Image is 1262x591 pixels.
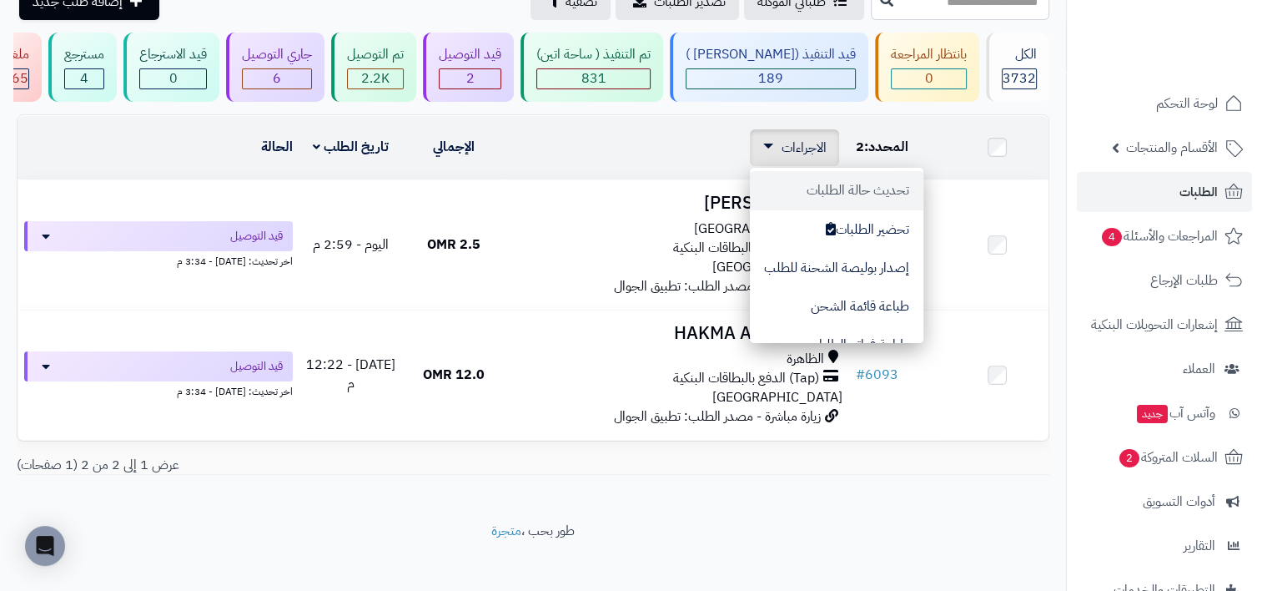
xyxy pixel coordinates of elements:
a: قيد التنفيذ ([PERSON_NAME] ) 189 [666,33,872,102]
span: اليوم - 2:59 م [313,235,389,255]
span: 465 [3,68,28,88]
a: السلات المتروكة2 [1077,437,1252,477]
span: 0 [169,68,178,88]
span: التقارير [1184,534,1215,558]
a: بانتظار المراجعة 0 [872,33,983,102]
div: 2 [440,69,500,88]
a: طلبات الإرجاع [1077,260,1252,301]
div: 2235 [348,69,403,88]
div: 189 [686,69,855,88]
a: الحالة [261,137,293,157]
div: قيد التنفيذ ([PERSON_NAME] ) [686,45,856,64]
span: وآتس آب [1135,402,1215,425]
div: تم التنفيذ ( ساحة اتين) [536,45,651,64]
span: [GEOGRAPHIC_DATA] [711,387,842,407]
div: اخر تحديث: [DATE] - 3:34 م [24,251,293,269]
div: قيد الاسترجاع [139,45,207,64]
span: 2 [466,68,475,88]
span: 4 [80,68,88,88]
div: اخر تحديث: [DATE] - 3:34 م [24,381,293,399]
div: جاري التوصيل [242,45,312,64]
button: طباعة فواتير الطلبات [750,326,923,364]
a: جاري التوصيل 6 [223,33,328,102]
a: #6093 [855,365,897,385]
div: 4 [65,69,103,88]
a: الكل3732 [983,33,1053,102]
span: [DATE] - 12:22 م [306,355,395,394]
span: 4 [1102,228,1122,246]
button: إصدار بوليصة الشحنة للطلب [750,249,923,287]
span: أدوات التسويق [1143,490,1215,513]
div: قيد التوصيل [439,45,501,64]
a: لوحة التحكم [1077,83,1252,124]
span: الظاهرة [786,350,823,369]
h3: ‪HAKMA AL-MAJRAFI‬‏ [512,324,842,343]
h3: [PERSON_NAME] [512,194,842,213]
a: التقارير [1077,526,1252,566]
a: قيد التوصيل 2 [420,33,517,102]
span: 6 [273,68,281,88]
span: زيارة مباشرة - مصدر الطلب: تطبيق الجوال [613,276,820,296]
span: السلات المتروكة [1118,446,1218,469]
span: لوحة التحكم [1156,92,1218,115]
span: 189 [758,68,783,88]
div: بانتظار المراجعة [891,45,967,64]
span: 3732 [1003,68,1036,88]
span: الطلبات [1179,180,1218,204]
div: Open Intercom Messenger [25,526,65,566]
button: طباعة قائمة الشحن [750,287,923,326]
a: الإجمالي [433,137,475,157]
span: 2 [855,137,863,157]
div: 831 [537,69,650,88]
button: تحضير الطلبات [750,210,923,249]
div: ملغي [3,45,29,64]
div: تم التوصيل [347,45,404,64]
a: الطلبات [1077,172,1252,212]
a: تم التنفيذ ( ساحة اتين) 831 [517,33,666,102]
span: (Tap) الدفع بالبطاقات البنكية [672,369,818,388]
span: # [855,365,864,385]
a: متجرة [491,521,521,541]
div: الكل [1002,45,1037,64]
div: عرض 1 إلى 2 من 2 (1 صفحات) [4,456,533,475]
span: قيد التوصيل [230,358,283,375]
a: إشعارات التحويلات البنكية [1077,305,1252,345]
span: المراجعات والأسئلة [1100,225,1218,248]
span: الأقسام والمنتجات [1126,136,1218,159]
a: مسترجع 4 [45,33,120,102]
div: 0 [892,69,966,88]
div: مسترجع [64,45,104,64]
a: تاريخ الطلب [313,137,389,157]
a: أدوات التسويق [1077,482,1252,522]
span: 2 [1119,449,1139,467]
span: [GEOGRAPHIC_DATA] [711,257,842,277]
span: جديد [1137,405,1168,423]
a: وآتس آبجديد [1077,393,1252,433]
a: العملاء [1077,349,1252,389]
span: [GEOGRAPHIC_DATA] [693,220,823,239]
div: المحدد: [855,138,938,157]
span: طلبات الإرجاع [1150,269,1218,292]
span: العملاء [1183,357,1215,381]
span: (Tap) الدفع بالبطاقات البنكية [672,239,818,258]
span: 831 [581,68,606,88]
span: زيارة مباشرة - مصدر الطلب: تطبيق الجوال [613,407,820,427]
a: الاجراءات [763,138,826,158]
span: 12.0 OMR [423,365,485,385]
span: 0 [925,68,933,88]
span: الاجراءات [781,138,826,158]
span: قيد التوصيل [230,228,283,245]
div: 6 [243,69,311,88]
span: إشعارات التحويلات البنكية [1091,313,1218,336]
img: logo-2.png [1149,44,1246,79]
a: قيد الاسترجاع 0 [120,33,223,102]
span: 2.5 OMR [427,235,480,255]
div: 465 [3,69,28,88]
a: تم التوصيل 2.2K [328,33,420,102]
a: المراجعات والأسئلة4 [1077,216,1252,256]
button: تحديث حالة الطلبات [750,171,923,210]
span: 2.2K [361,68,390,88]
div: 0 [140,69,206,88]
